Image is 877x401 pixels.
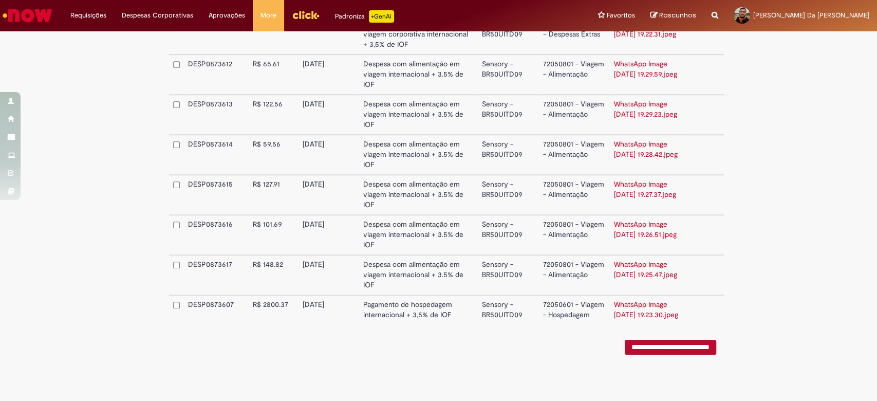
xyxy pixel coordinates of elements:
td: [DATE] [298,215,359,255]
td: WhatsApp Image [DATE] 19.26.51.jpeg [610,215,682,255]
td: R$ 59.56 [249,135,298,175]
td: Sensory - BR50UITD09 [478,215,539,255]
td: 72050901 - Viagem – Despesas Extras [538,14,610,54]
td: Despesa com alimentação em viagem internacional + 3.5% de IOF [359,54,478,95]
td: Pagamento de hospedagem internacional + 3,5% de IOF [359,295,478,324]
span: Rascunhos [659,10,696,20]
a: WhatsApp Image [DATE] 19.22.31.jpeg [614,19,676,39]
td: Sensory - BR50UITD09 [478,95,539,135]
td: [DATE] [298,54,359,95]
td: R$ 148.82 [249,255,298,295]
td: 72050801 - Viagem - Alimentação [538,255,610,295]
td: Sensory - BR50UITD09 [478,135,539,175]
a: WhatsApp Image [DATE] 19.28.42.jpeg [614,139,678,159]
td: Despesa com alimentação em viagem internacional + 3.5% de IOF [359,215,478,255]
td: [DATE] [298,175,359,215]
td: Despacho de [PERSON_NAME] viagem corporativa internacional + 3,5% de IOF [359,14,478,54]
td: R$ 65.61 [249,54,298,95]
td: DESP0873615 [184,175,249,215]
td: DESP0873614 [184,135,249,175]
img: click_logo_yellow_360x200.png [292,7,320,23]
td: DESP0873616 [184,215,249,255]
p: +GenAi [369,10,394,23]
td: 72050801 - Viagem - Alimentação [538,54,610,95]
td: 72050801 - Viagem - Alimentação [538,215,610,255]
td: Despesa com alimentação em viagem internacional + 3.5% de IOF [359,135,478,175]
span: [PERSON_NAME] Da [PERSON_NAME] [753,11,869,20]
td: 72050801 - Viagem - Alimentação [538,175,610,215]
td: Sensory - BR50UITD09 [478,54,539,95]
td: 72050801 - Viagem - Alimentação [538,95,610,135]
span: More [260,10,276,21]
a: WhatsApp Image [DATE] 19.29.23.jpeg [614,99,677,119]
td: R$ 2800.37 [249,295,298,324]
span: Aprovações [209,10,245,21]
div: Padroniza [335,10,394,23]
td: WhatsApp Image [DATE] 19.23.30.jpeg [610,295,682,324]
span: Favoritos [607,10,635,21]
td: WhatsApp Image [DATE] 19.29.59.jpeg [610,54,682,95]
td: R$ 101.69 [249,215,298,255]
td: WhatsApp Image [DATE] 19.29.23.jpeg [610,95,682,135]
td: R$ 407.89 [249,14,298,54]
td: R$ 127.91 [249,175,298,215]
td: [DATE] [298,255,359,295]
a: WhatsApp Image [DATE] 19.29.59.jpeg [614,59,677,79]
td: WhatsApp Image [DATE] 19.25.47.jpeg [610,255,682,295]
td: [DATE] [298,295,359,324]
td: WhatsApp Image [DATE] 19.22.31.jpeg [610,14,682,54]
td: DESP0873611 [184,14,249,54]
td: R$ 122.56 [249,95,298,135]
td: Sensory - BR50UITD09 [478,14,539,54]
td: DESP0873612 [184,54,249,95]
td: Sensory - BR50UITD09 [478,175,539,215]
td: [DATE] [298,95,359,135]
td: WhatsApp Image [DATE] 19.28.42.jpeg [610,135,682,175]
td: [DATE] [298,14,359,54]
td: Despesa com alimentação em viagem internacional + 3.5% de IOF [359,95,478,135]
td: DESP0873617 [184,255,249,295]
span: Despesas Corporativas [122,10,193,21]
a: WhatsApp Image [DATE] 19.25.47.jpeg [614,260,677,279]
td: Despesa com alimentação em viagem internacional + 3.5% de IOF [359,255,478,295]
img: ServiceNow [1,5,54,26]
td: Sensory - BR50UITD09 [478,255,539,295]
td: 72050801 - Viagem - Alimentação [538,135,610,175]
td: Sensory - BR50UITD09 [478,295,539,324]
td: DESP0873607 [184,295,249,324]
a: WhatsApp Image [DATE] 19.23.30.jpeg [614,300,678,319]
span: Requisições [70,10,106,21]
td: 72050601 - Viagem - Hospedagem [538,295,610,324]
a: Rascunhos [650,11,696,21]
a: WhatsApp Image [DATE] 19.26.51.jpeg [614,220,677,239]
td: DESP0873613 [184,95,249,135]
td: [DATE] [298,135,359,175]
a: WhatsApp Image [DATE] 19.27.37.jpeg [614,179,676,199]
td: WhatsApp Image [DATE] 19.27.37.jpeg [610,175,682,215]
td: Despesa com alimentação em viagem internacional + 3.5% de IOF [359,175,478,215]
